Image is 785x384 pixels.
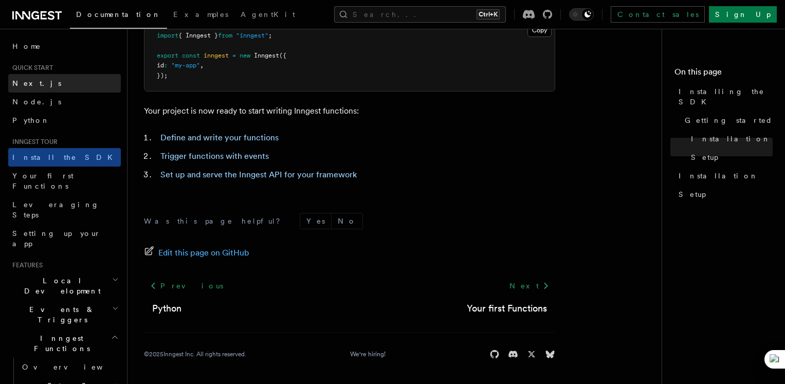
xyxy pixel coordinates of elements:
span: Installation [679,171,758,181]
span: Home [12,41,41,51]
button: Search...Ctrl+K [334,6,506,23]
a: Overview [18,358,121,376]
a: Python [8,111,121,130]
button: No [332,213,362,229]
span: AgentKit [241,10,295,19]
span: Features [8,261,43,269]
span: Next.js [12,79,61,87]
span: import [157,32,178,39]
a: Setting up your app [8,224,121,253]
a: Define and write your functions [160,133,279,142]
span: "my-app" [171,62,200,69]
span: Setup [691,152,718,162]
span: Your first Functions [12,172,74,190]
span: Documentation [76,10,161,19]
span: Inngest tour [8,138,58,146]
span: Node.js [12,98,61,106]
span: Local Development [8,276,112,296]
span: from [218,32,232,39]
a: Getting started [681,111,773,130]
span: Examples [173,10,228,19]
span: Inngest Functions [8,333,111,354]
span: Leveraging Steps [12,200,99,219]
a: Previous [144,277,229,295]
span: inngest [204,52,229,59]
a: We're hiring! [350,350,386,358]
span: , [200,62,204,69]
span: ; [268,32,272,39]
a: Set up and serve the Inngest API for your framework [160,170,357,179]
span: : [164,62,168,69]
span: Setting up your app [12,229,101,248]
a: Documentation [70,3,167,29]
span: Inngest [254,52,279,59]
span: = [232,52,236,59]
button: Copy [527,24,552,37]
span: Edit this page on GitHub [158,246,249,260]
a: Python [152,301,181,316]
a: Sign Up [709,6,777,23]
span: Installing the SDK [679,86,773,107]
a: Trigger functions with events [160,151,269,161]
button: Toggle dark mode [569,8,594,21]
span: Installation [691,134,771,144]
button: Local Development [8,271,121,300]
span: Events & Triggers [8,304,112,325]
kbd: Ctrl+K [477,9,500,20]
a: Installation [687,130,773,148]
a: Your first Functions [467,301,547,316]
p: Your project is now ready to start writing Inngest functions: [144,104,555,118]
a: Edit this page on GitHub [144,246,249,260]
a: Installing the SDK [674,82,773,111]
h4: On this page [674,66,773,82]
a: Install the SDK [8,148,121,167]
a: Installation [674,167,773,185]
span: Setup [679,189,706,199]
span: Getting started [685,115,773,125]
button: Events & Triggers [8,300,121,329]
span: new [240,52,250,59]
span: { Inngest } [178,32,218,39]
a: Setup [674,185,773,204]
span: Install the SDK [12,153,119,161]
div: © 2025 Inngest Inc. All rights reserved. [144,350,246,358]
a: Contact sales [611,6,705,23]
a: Next [503,277,555,295]
button: Yes [300,213,331,229]
a: AgentKit [234,3,301,28]
a: Leveraging Steps [8,195,121,224]
a: Home [8,37,121,56]
a: Node.js [8,93,121,111]
span: "inngest" [236,32,268,39]
span: export [157,52,178,59]
button: Inngest Functions [8,329,121,358]
p: Was this page helpful? [144,216,287,226]
span: Overview [22,363,128,371]
a: Your first Functions [8,167,121,195]
span: ({ [279,52,286,59]
a: Next.js [8,74,121,93]
span: id [157,62,164,69]
span: Python [12,116,50,124]
span: }); [157,72,168,79]
span: const [182,52,200,59]
a: Setup [687,148,773,167]
span: Quick start [8,64,53,72]
a: Examples [167,3,234,28]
